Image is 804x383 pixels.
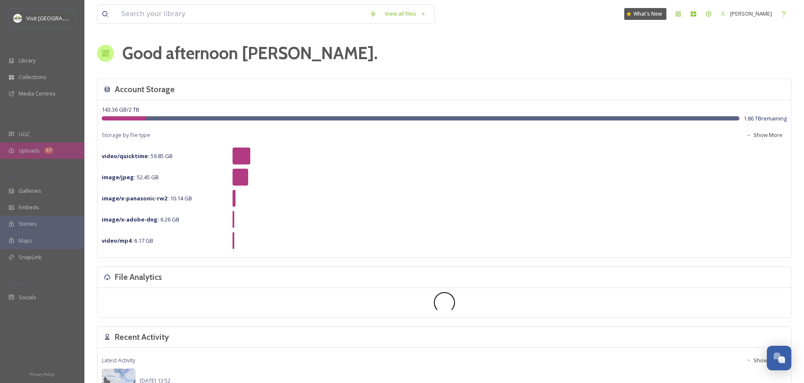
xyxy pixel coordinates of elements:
[767,346,791,370] button: Open Chat
[19,57,35,65] span: Library
[8,280,25,287] span: SOCIALS
[102,216,159,223] strong: image/x-adobe-dng :
[19,293,36,301] span: Socials
[44,147,54,154] div: 47
[19,130,30,138] span: UGC
[744,115,787,123] span: 1.86 TB remaining
[102,173,135,181] strong: image/jpeg :
[102,356,135,364] span: Latest Activity
[30,372,54,377] span: Privacy Policy
[19,220,37,228] span: Stories
[742,127,787,143] button: Show More
[115,271,162,283] h3: File Analytics
[117,5,365,23] input: Search your library
[19,187,41,195] span: Galleries
[19,73,46,81] span: Collections
[102,237,133,244] strong: video/mp4 :
[19,237,32,245] span: Maps
[102,194,169,202] strong: image/x-panasonic-rw2 :
[102,216,179,223] span: 6.26 GB
[102,237,153,244] span: 6.17 GB
[102,194,192,202] span: 10.14 GB
[122,41,378,66] h1: Good afternoon [PERSON_NAME] .
[8,44,23,50] span: MEDIA
[102,173,159,181] span: 52.45 GB
[730,10,772,17] span: [PERSON_NAME]
[26,14,92,22] span: Visit [GEOGRAPHIC_DATA]
[742,352,787,369] button: Show More
[19,90,56,98] span: Media Centres
[19,253,42,261] span: SnapLink
[624,8,666,20] a: What's New
[30,369,54,379] a: Privacy Policy
[102,152,173,160] span: 59.85 GB
[102,106,139,113] span: 143.36 GB / 2 TB
[8,117,27,123] span: COLLECT
[381,5,430,22] a: View all files
[102,131,150,139] span: Storage by file type
[19,147,40,155] span: Uploads
[102,152,149,160] strong: video/quicktime :
[14,14,22,22] img: download.jpeg
[19,203,39,211] span: Embeds
[115,331,169,343] h3: Recent Activity
[716,5,776,22] a: [PERSON_NAME]
[8,174,28,180] span: WIDGETS
[115,83,175,96] h3: Account Storage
